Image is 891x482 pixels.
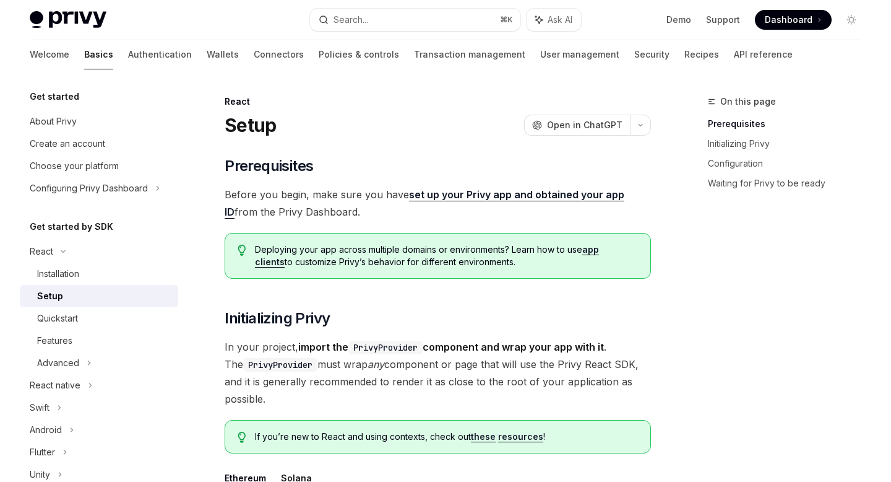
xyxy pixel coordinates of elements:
[30,400,49,415] div: Swift
[225,186,651,221] span: Before you begin, make sure you have from the Privy Dashboard.
[225,309,330,328] span: Initializing Privy
[684,40,719,69] a: Recipes
[30,136,105,151] div: Create an account
[765,14,812,26] span: Dashboard
[37,356,79,370] div: Advanced
[238,432,246,443] svg: Tip
[471,431,496,442] a: these
[708,114,871,134] a: Prerequisites
[334,12,368,27] div: Search...
[128,40,192,69] a: Authentication
[524,115,630,136] button: Open in ChatGPT
[20,285,178,307] a: Setup
[348,341,423,354] code: PrivyProvider
[255,431,638,443] span: If you’re new to React and using contexts, check out !
[547,119,622,131] span: Open in ChatGPT
[634,40,669,69] a: Security
[30,181,148,196] div: Configuring Privy Dashboard
[37,311,78,326] div: Quickstart
[30,423,62,437] div: Android
[20,330,178,352] a: Features
[207,40,239,69] a: Wallets
[708,134,871,154] a: Initializing Privy
[30,40,69,69] a: Welcome
[368,358,384,370] em: any
[84,40,113,69] a: Basics
[20,307,178,330] a: Quickstart
[30,244,53,259] div: React
[310,9,520,31] button: Search...⌘K
[225,338,651,408] span: In your project, . The must wrap component or page that will use the Privy React SDK, and it is g...
[319,40,399,69] a: Policies & controls
[37,289,63,304] div: Setup
[720,94,776,109] span: On this page
[238,245,246,256] svg: Tip
[734,40,793,69] a: API reference
[30,11,106,28] img: light logo
[841,10,861,30] button: Toggle dark mode
[255,243,638,268] span: Deploying your app across multiple domains or environments? Learn how to use to customize Privy’s...
[225,114,276,136] h1: Setup
[706,14,740,26] a: Support
[20,263,178,285] a: Installation
[540,40,619,69] a: User management
[30,159,119,173] div: Choose your platform
[30,467,50,482] div: Unity
[500,15,513,25] span: ⌘ K
[30,378,80,393] div: React native
[708,173,871,193] a: Waiting for Privy to be ready
[708,154,871,173] a: Configuration
[30,89,79,104] h5: Get started
[30,219,113,234] h5: Get started by SDK
[755,10,832,30] a: Dashboard
[298,341,604,353] strong: import the component and wrap your app with it
[30,445,55,460] div: Flutter
[666,14,691,26] a: Demo
[225,95,651,108] div: React
[20,133,178,155] a: Create an account
[254,40,304,69] a: Connectors
[30,114,77,129] div: About Privy
[20,110,178,133] a: About Privy
[20,155,178,177] a: Choose your platform
[37,266,79,281] div: Installation
[37,333,72,348] div: Features
[243,358,317,372] code: PrivyProvider
[225,188,624,219] a: set up your Privy app and obtained your app ID
[414,40,525,69] a: Transaction management
[527,9,581,31] button: Ask AI
[548,14,572,26] span: Ask AI
[225,156,313,176] span: Prerequisites
[498,431,543,442] a: resources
